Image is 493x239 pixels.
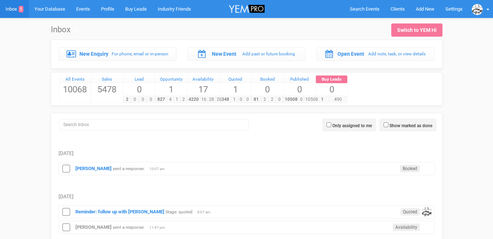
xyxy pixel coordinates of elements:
span: 2 [180,96,187,103]
small: Stage: quoted [165,209,193,214]
label: Only assigned to me [332,122,372,129]
span: 10508 [304,96,320,103]
img: data [422,207,432,217]
a: All Events [59,76,91,84]
h5: [DATE] [59,151,435,156]
span: 0 [276,96,283,103]
span: 0 [244,96,251,103]
span: 2 [268,96,276,103]
span: 1 [231,96,238,103]
h1: Inbox [51,25,79,34]
span: 17 [187,83,219,96]
span: Clients [391,6,405,12]
a: Booked [251,76,283,84]
span: 4220 [187,96,200,103]
span: Search Events [350,6,380,12]
small: sent a response: [113,225,145,230]
span: Quoted [400,208,420,216]
span: 10:07 am [149,166,168,172]
a: Lead [123,76,155,84]
span: 26 [215,96,223,103]
span: 0 [238,96,244,103]
a: Opportunity [155,76,187,84]
a: [PERSON_NAME] [75,166,112,171]
span: 1 [220,83,251,96]
label: New Enquiry [79,50,108,58]
span: 5 [19,6,23,12]
span: 1 [315,96,329,103]
span: 827 [155,96,167,103]
h5: [DATE] [59,194,435,199]
span: 5478 [91,83,123,96]
span: 0 [147,96,155,103]
a: [PERSON_NAME] [75,224,112,230]
img: data [472,4,483,15]
span: 0 [131,96,139,103]
a: Switch to YEM Hi [391,23,442,37]
a: Open Event Add note, task, or view details [317,47,435,60]
span: 0 [299,96,304,103]
small: sent a response: [113,166,145,171]
span: 1 [155,83,187,96]
a: New Enquiry For phone, email or in-person [59,47,177,60]
span: 490 [329,96,347,103]
input: Search Inbox [59,119,249,130]
span: 16 [200,96,208,103]
a: New Event Add past or future booking [187,47,306,60]
span: 10068 [59,83,91,96]
span: Availability [393,224,420,231]
a: Buy Leads [316,76,348,84]
a: Reminder: follow up with [PERSON_NAME] [75,209,164,214]
span: 1 [173,96,180,103]
span: 0 [251,83,283,96]
span: 4 [167,96,174,103]
small: For phone, email or in-person [112,51,168,56]
span: Add New [416,6,434,12]
span: 0 [139,96,147,103]
span: Booked [400,165,420,172]
label: Open Event [337,50,364,58]
span: 0 [284,83,315,96]
a: Quoted [220,76,251,84]
span: 81 [251,96,261,103]
span: 11:47 pm [149,225,168,230]
div: Switch to YEM Hi [397,26,437,34]
span: 2 [123,96,131,103]
span: 8:07 am [197,210,216,215]
span: 28 [208,96,216,103]
span: 348 [219,96,231,103]
small: Add note, task, or view details [368,51,426,56]
span: 0 [123,83,155,96]
label: New Event [212,50,236,58]
a: Sales [91,76,123,84]
span: 0 [316,83,348,96]
span: 10508 [283,96,299,103]
a: Published [284,76,315,84]
label: Show marked as done [389,122,432,129]
span: 2 [261,96,269,103]
small: Add past or future booking [242,51,295,56]
a: Availability [187,76,219,84]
